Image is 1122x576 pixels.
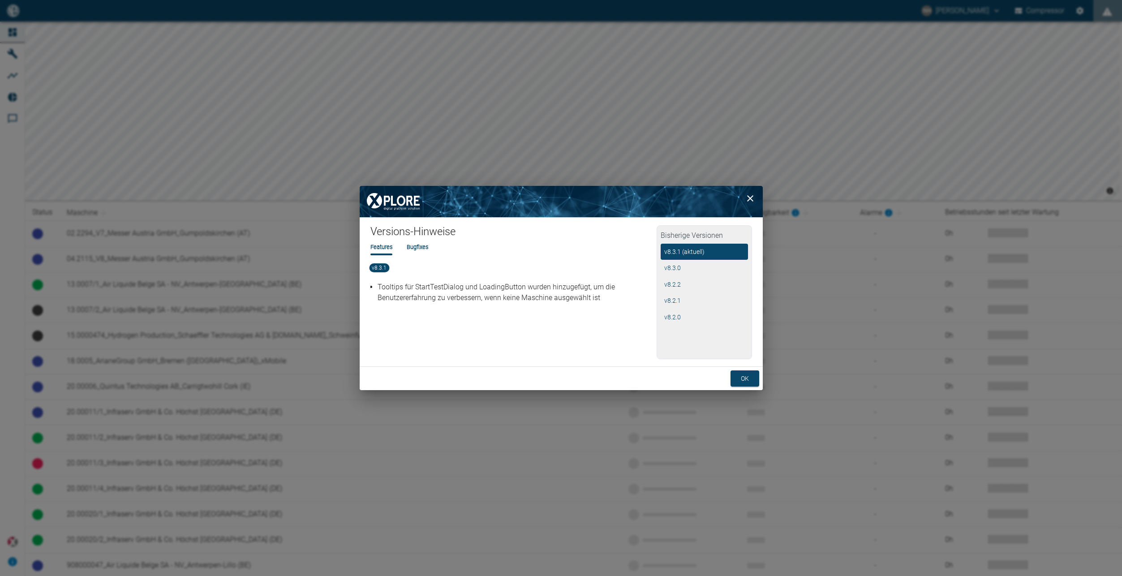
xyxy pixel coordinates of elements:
li: Bugfixes [407,243,428,251]
button: v8.3.0 [661,260,748,276]
h2: Bisherige Versionen [661,229,748,244]
button: v8.2.0 [661,309,748,326]
li: Features [370,243,392,251]
button: close [741,189,759,207]
span: v8.3.1 [369,263,389,272]
button: v8.2.1 [661,292,748,309]
p: Tooltips für StartTestDialog und LoadingButton wurden hinzugefügt, um die Benutzererfahrung zu ve... [378,282,654,303]
button: v8.3.1 (aktuell) [661,244,748,260]
h1: Versions-Hinweise [370,225,657,243]
button: v8.2.2 [661,276,748,293]
img: background image [360,186,763,217]
button: ok [731,370,759,387]
img: XPLORE Logo [360,186,427,217]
